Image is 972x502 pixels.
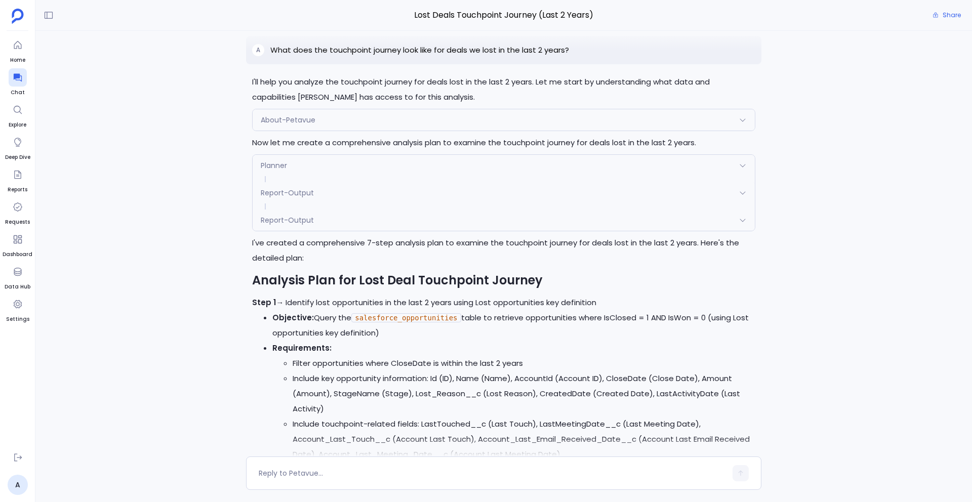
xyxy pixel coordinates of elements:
[9,56,27,64] span: Home
[252,235,755,266] p: I've created a comprehensive 7-step analysis plan to examine the touchpoint journey for deals los...
[3,230,32,259] a: Dashboard
[9,121,27,129] span: Explore
[5,153,30,161] span: Deep Dive
[272,310,755,341] li: Query the table to retrieve opportunities where IsClosed = 1 AND IsWon = 0 (using Lost opportunit...
[8,186,27,194] span: Reports
[261,215,314,225] span: Report-Output
[261,188,314,198] span: Report-Output
[5,198,30,226] a: Requests
[5,263,30,291] a: Data Hub
[9,101,27,129] a: Explore
[293,416,755,462] li: Include touchpoint-related fields: LastTouched__c (Last Touch), LastMeetingDate__c (Last Meeting ...
[3,250,32,259] span: Dashboard
[252,295,755,310] p: → Identify lost opportunities in the last 2 years using Lost opportunities key definition
[272,343,332,353] strong: Requirements:
[261,160,287,171] span: Planner
[5,133,30,161] a: Deep Dive
[261,115,315,125] span: About-Petavue
[272,312,314,323] strong: Objective:
[9,68,27,97] a: Chat
[926,8,967,22] button: Share
[8,475,28,495] a: A
[12,9,24,24] img: petavue logo
[351,313,461,322] code: salesforce_opportunities
[293,356,755,371] li: Filter opportunities where CloseDate is within the last 2 years
[943,11,961,19] span: Share
[252,74,755,105] p: I'll help you analyze the touchpoint journey for deals lost in the last 2 years. Let me start by ...
[252,272,755,289] h2: Analysis Plan for Lost Deal Touchpoint Journey
[5,283,30,291] span: Data Hub
[6,315,29,323] span: Settings
[9,89,27,97] span: Chat
[246,9,761,22] span: Lost Deals Touchpoint Journey (Last 2 Years)
[8,165,27,194] a: Reports
[6,295,29,323] a: Settings
[9,36,27,64] a: Home
[5,218,30,226] span: Requests
[252,135,755,150] p: Now let me create a comprehensive analysis plan to examine the touchpoint journey for deals lost ...
[252,297,276,308] strong: Step 1
[293,371,755,416] li: Include key opportunity information: Id (ID), Name (Name), AccountId (Account ID), CloseDate (Clo...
